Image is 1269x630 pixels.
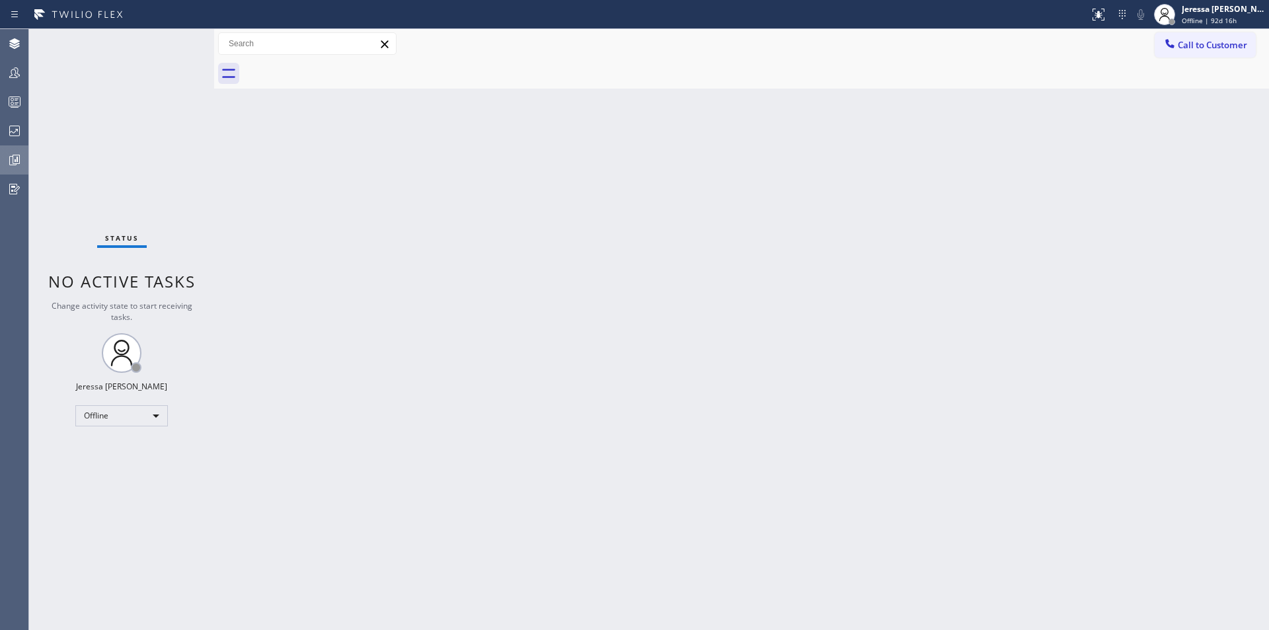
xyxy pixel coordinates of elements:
span: Change activity state to start receiving tasks. [52,300,192,323]
button: Call to Customer [1155,32,1256,58]
span: Offline | 92d 16h [1182,16,1237,25]
span: Status [105,233,139,243]
div: Offline [75,405,168,426]
span: No active tasks [48,270,196,292]
span: Call to Customer [1178,39,1247,51]
button: Mute [1132,5,1150,24]
input: Search [219,33,396,54]
div: Jeressa [PERSON_NAME] [1182,3,1265,15]
div: Jeressa [PERSON_NAME] [76,381,167,392]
